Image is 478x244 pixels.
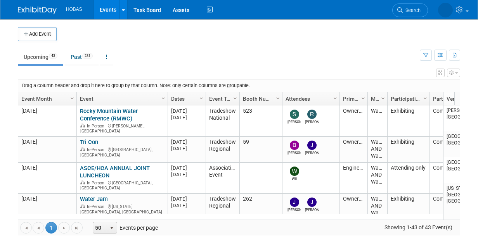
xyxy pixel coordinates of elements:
[305,119,319,125] div: Rene Garcia
[287,150,301,156] div: Bryant Welch
[438,3,453,17] img: Lia Chowdhury
[187,139,189,145] span: -
[290,110,299,119] img: Stephen Alston
[206,194,239,232] td: Tradeshow Regional
[80,108,138,122] a: Rocky Mountain Water Conference (RMWC)
[206,163,239,194] td: Association Event
[80,139,98,146] a: Tri Con
[290,198,299,207] img: Joe Tipton
[61,225,67,231] span: Go to the next page
[307,198,317,207] img: Jeffrey LeBlanc
[18,7,57,14] img: ExhibitDay
[371,92,382,105] a: Market
[387,105,430,136] td: Exhibiting
[21,92,71,105] a: Event Month
[392,3,428,17] a: Search
[160,95,166,101] span: Column Settings
[387,194,430,232] td: Exhibiting
[367,137,387,163] td: Water AND Wastewater
[87,147,107,152] span: In-Person
[171,165,202,171] div: [DATE]
[403,7,421,13] span: Search
[187,196,189,202] span: -
[74,225,80,231] span: Go to the last page
[171,92,201,105] a: Dates
[307,141,317,150] img: Jeffrey LeBlanc
[171,202,202,209] div: [DATE]
[18,194,76,232] td: [DATE]
[18,50,63,64] a: Upcoming43
[159,92,168,104] a: Column Settings
[387,163,430,194] td: Attending only
[35,225,42,231] span: Go to the previous page
[18,27,57,41] button: Add Event
[339,137,367,163] td: Owners/Engineers
[339,163,367,194] td: Engineers
[287,119,301,125] div: Stephen Alston
[206,105,239,136] td: Tradeshow National
[430,137,471,163] td: Committed
[80,146,164,158] div: [GEOGRAPHIC_DATA], [GEOGRAPHIC_DATA]
[87,124,107,129] span: In-Person
[171,171,202,178] div: [DATE]
[433,92,466,105] a: Participation
[83,222,166,234] span: Events per page
[287,207,301,213] div: Joe Tipton
[206,137,239,163] td: Tradeshow Regional
[239,137,282,163] td: 59
[45,222,57,234] span: 1
[18,79,460,92] div: Drag a column header and drop it here to group by that column. Note: only certain columns are gro...
[343,92,362,105] a: Primary Attendees
[49,53,57,59] span: 43
[391,92,424,105] a: Participation Type
[20,222,32,234] a: Go to the first page
[367,105,387,136] td: Water
[18,105,76,136] td: [DATE]
[171,108,202,114] div: [DATE]
[33,222,44,234] a: Go to the previous page
[307,110,317,119] img: Rene Garcia
[232,95,238,101] span: Column Settings
[243,92,277,105] a: Booth Number
[80,179,164,191] div: [GEOGRAPHIC_DATA], [GEOGRAPHIC_DATA]
[66,7,82,12] span: HOBAS
[209,92,234,105] a: Event Type (Tradeshow National, Regional, State, Sponsorship, Assoc Event)
[109,225,115,231] span: select
[80,165,150,179] a: ASCE/HCA ANNUAL JOINT LUNCHEON
[23,225,29,231] span: Go to the first page
[305,207,319,213] div: Jeffrey LeBlanc
[18,137,76,163] td: [DATE]
[339,194,367,232] td: Owners/Engineers
[430,105,471,136] td: Committed
[367,194,387,232] td: Water AND Wastewater
[430,194,471,232] td: Committed
[80,203,164,215] div: [US_STATE][GEOGRAPHIC_DATA], [GEOGRAPHIC_DATA]
[447,92,473,105] a: Venue Location
[331,92,340,104] a: Column Settings
[65,50,99,64] a: Past231
[239,194,282,232] td: 262
[171,196,202,202] div: [DATE]
[360,95,366,101] span: Column Settings
[80,122,164,134] div: [PERSON_NAME], [GEOGRAPHIC_DATA]
[80,204,85,208] img: In-Person Event
[275,95,281,101] span: Column Settings
[231,92,240,104] a: Column Settings
[18,163,76,194] td: [DATE]
[87,204,107,209] span: In-Person
[430,163,471,194] td: Committed
[274,92,282,104] a: Column Settings
[290,141,299,150] img: Bryant Welch
[187,165,189,171] span: -
[380,95,386,101] span: Column Settings
[290,167,299,176] img: Will Stafford
[87,180,107,186] span: In-Person
[93,222,106,233] span: 50
[332,95,338,101] span: Column Settings
[69,95,75,101] span: Column Settings
[80,196,108,203] a: Water Jam
[71,222,83,234] a: Go to the last page
[339,105,367,136] td: Owners/Engineers
[286,92,334,105] a: Attendees
[197,92,206,104] a: Column Settings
